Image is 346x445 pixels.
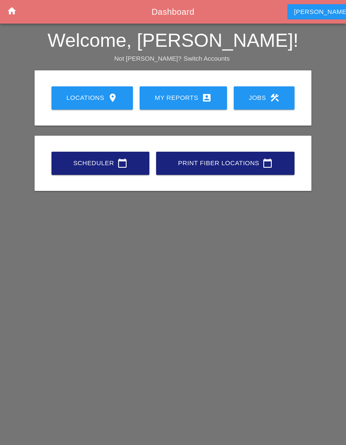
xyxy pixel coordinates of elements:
a: Switch Accounts [184,55,230,62]
i: location_on [108,93,118,103]
i: construction [270,93,280,103]
i: account_box [202,93,212,103]
div: My Reports [153,93,214,103]
div: Print Fiber Locations [170,158,281,168]
a: Locations [51,86,133,110]
a: Print Fiber Locations [156,152,295,175]
a: Jobs [234,86,295,110]
a: My Reports [140,86,227,110]
a: Scheduler [51,152,149,175]
div: Locations [65,93,119,103]
div: Jobs [247,93,281,103]
i: calendar_today [262,158,273,168]
span: Not [PERSON_NAME]? [114,55,181,62]
i: calendar_today [117,158,127,168]
i: home [7,6,17,16]
div: Scheduler [65,158,136,168]
span: Dashboard [151,7,194,16]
